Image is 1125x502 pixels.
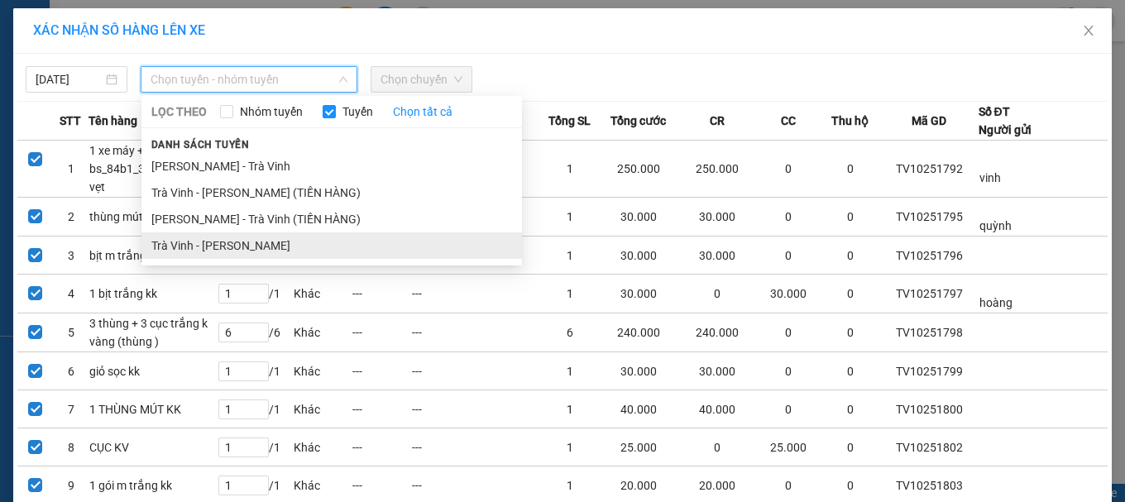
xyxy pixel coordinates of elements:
span: hoàng [979,296,1012,309]
td: 4 [53,275,89,313]
td: 2 [53,198,89,237]
td: --- [352,275,411,313]
td: 0 [821,313,880,352]
td: --- [352,390,411,428]
button: Close [1065,8,1112,55]
td: 0 [756,198,820,237]
td: 0 [821,237,880,275]
li: [PERSON_NAME] - Trà Vinh (TIỀN HÀNG) [141,206,522,232]
td: 5 [53,313,89,352]
span: Thu hộ [831,112,869,130]
td: 1 [540,275,600,313]
td: 0 [821,141,880,198]
span: Danh sách tuyến [141,137,260,152]
td: 6 [540,313,600,352]
a: Chọn tất cả [393,103,452,121]
span: down [338,74,348,84]
td: 250.000 [600,141,678,198]
td: --- [411,428,540,466]
td: 0 [821,428,880,466]
span: vinh [979,171,1001,184]
td: 8 [53,428,89,466]
td: 0 [756,237,820,275]
span: CR [710,112,725,130]
span: STT [60,112,81,130]
td: --- [411,275,540,313]
td: TV10251796 [880,237,979,275]
td: 0 [678,428,757,466]
td: 1 [540,352,600,390]
td: 25.000 [600,428,678,466]
td: 1 [540,141,600,198]
input: 14/10/2025 [36,70,103,88]
span: LỌC THEO [151,103,207,121]
span: XÁC NHẬN SỐ HÀNG LÊN XE [33,22,205,38]
td: 0 [678,275,757,313]
td: 1 [540,237,600,275]
td: Khác [293,275,352,313]
td: / 1 [218,352,292,390]
td: TV10251795 [880,198,979,237]
td: 1 THÙNG MÚT KK [89,390,218,428]
td: Khác [293,428,352,466]
td: / 1 [218,390,292,428]
span: Tổng cước [610,112,666,130]
span: close [1082,24,1095,37]
td: 3 thùng + 3 cục trắng k vàng (thùng ) [89,313,218,352]
td: 6 [53,352,89,390]
td: 0 [821,198,880,237]
td: 1 [540,390,600,428]
td: / 1 [218,275,292,313]
td: TV10251799 [880,352,979,390]
td: --- [352,313,411,352]
td: --- [352,428,411,466]
td: 25.000 [756,428,820,466]
td: Khác [293,390,352,428]
li: [PERSON_NAME] - Trà Vinh [141,153,522,179]
span: Tên hàng [89,112,137,130]
span: Tuyến [336,103,380,121]
td: thùng mút kk [89,198,218,237]
td: 30.000 [678,237,757,275]
td: 30.000 [600,198,678,237]
span: Chọn tuyến - nhóm tuyến [151,67,347,92]
td: / 1 [218,428,292,466]
td: 30.000 [600,352,678,390]
td: TV10251798 [880,313,979,352]
span: quỳnh [979,219,1012,232]
td: 0 [756,390,820,428]
td: 30.000 [756,275,820,313]
span: Chọn chuyến [381,67,462,92]
td: 40.000 [600,390,678,428]
td: 0 [756,141,820,198]
span: Mã GD [912,112,946,130]
td: Khác [293,352,352,390]
td: 1 [540,428,600,466]
td: 30.000 [600,275,678,313]
td: TV10251797 [880,275,979,313]
td: TV10251800 [880,390,979,428]
td: --- [411,313,540,352]
td: 7 [53,390,89,428]
span: CC [781,112,796,130]
td: 30.000 [678,198,757,237]
li: Trà Vinh - [PERSON_NAME] (TIỀN HÀNG) [141,179,522,206]
td: 240.000 [678,313,757,352]
td: 0 [821,352,880,390]
td: 30.000 [600,237,678,275]
td: 250.000 [678,141,757,198]
span: Tổng SL [548,112,591,130]
td: CỤC KV [89,428,218,466]
td: 0 [821,275,880,313]
td: 30.000 [678,352,757,390]
td: 3 [53,237,89,275]
td: bịt m trắng kk [89,237,218,275]
td: TV10251792 [880,141,979,198]
td: 1 [53,141,89,198]
td: 40.000 [678,390,757,428]
td: --- [411,352,540,390]
td: Khác [293,313,352,352]
td: --- [352,352,411,390]
td: 240.000 [600,313,678,352]
span: Nhóm tuyến [233,103,309,121]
